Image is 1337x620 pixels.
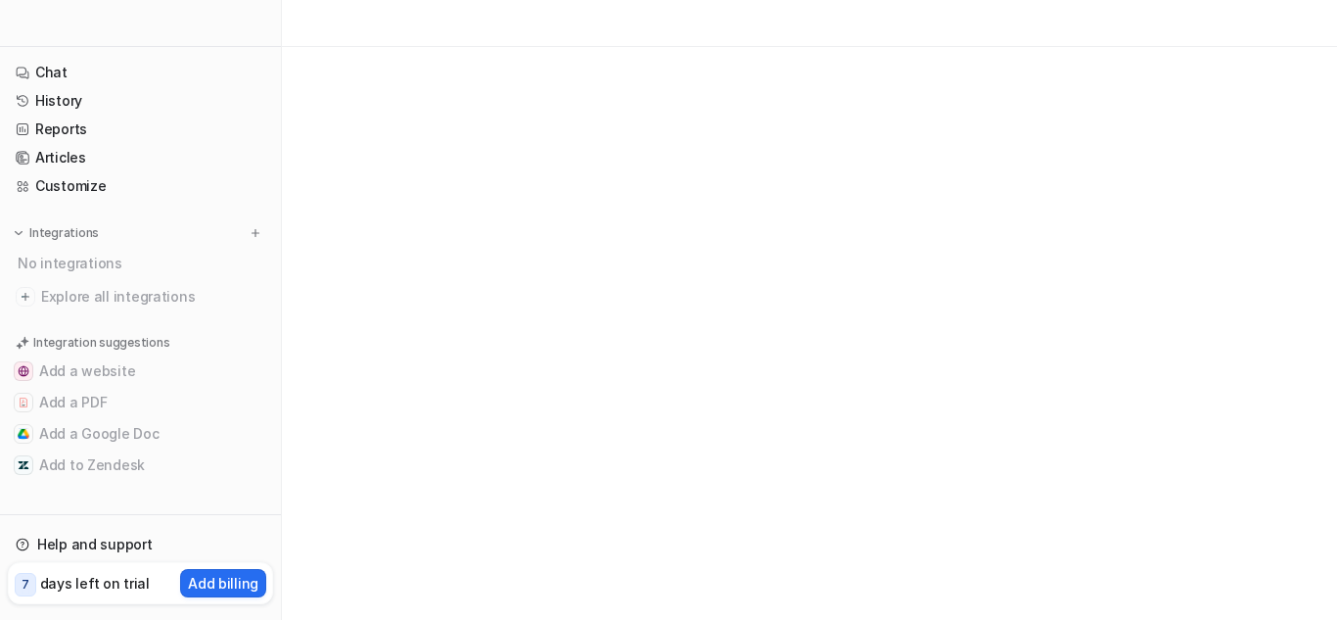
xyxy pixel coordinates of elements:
p: 7 [22,576,29,594]
button: Add a Google DocAdd a Google Doc [8,418,273,450]
img: Add a website [18,365,29,377]
img: explore all integrations [16,287,35,307]
img: Add a Google Doc [18,428,29,440]
button: Add billing [180,569,266,597]
img: expand menu [12,226,25,240]
p: Integrations [29,225,99,241]
a: Explore all integrations [8,283,273,310]
p: Add billing [188,573,258,594]
button: Integrations [8,223,105,243]
span: Explore all integrations [41,281,265,312]
p: Integration suggestions [33,334,169,352]
a: History [8,87,273,115]
button: Add a PDFAdd a PDF [8,387,273,418]
button: Add a websiteAdd a website [8,356,273,387]
p: days left on trial [40,573,150,594]
img: Add to Zendesk [18,459,29,471]
div: No integrations [12,247,273,279]
a: Reports [8,116,273,143]
button: Add to ZendeskAdd to Zendesk [8,450,273,481]
img: menu_add.svg [249,226,262,240]
a: Articles [8,144,273,171]
img: Add a PDF [18,397,29,408]
a: Help and support [8,531,273,558]
a: Chat [8,59,273,86]
a: Customize [8,172,273,200]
